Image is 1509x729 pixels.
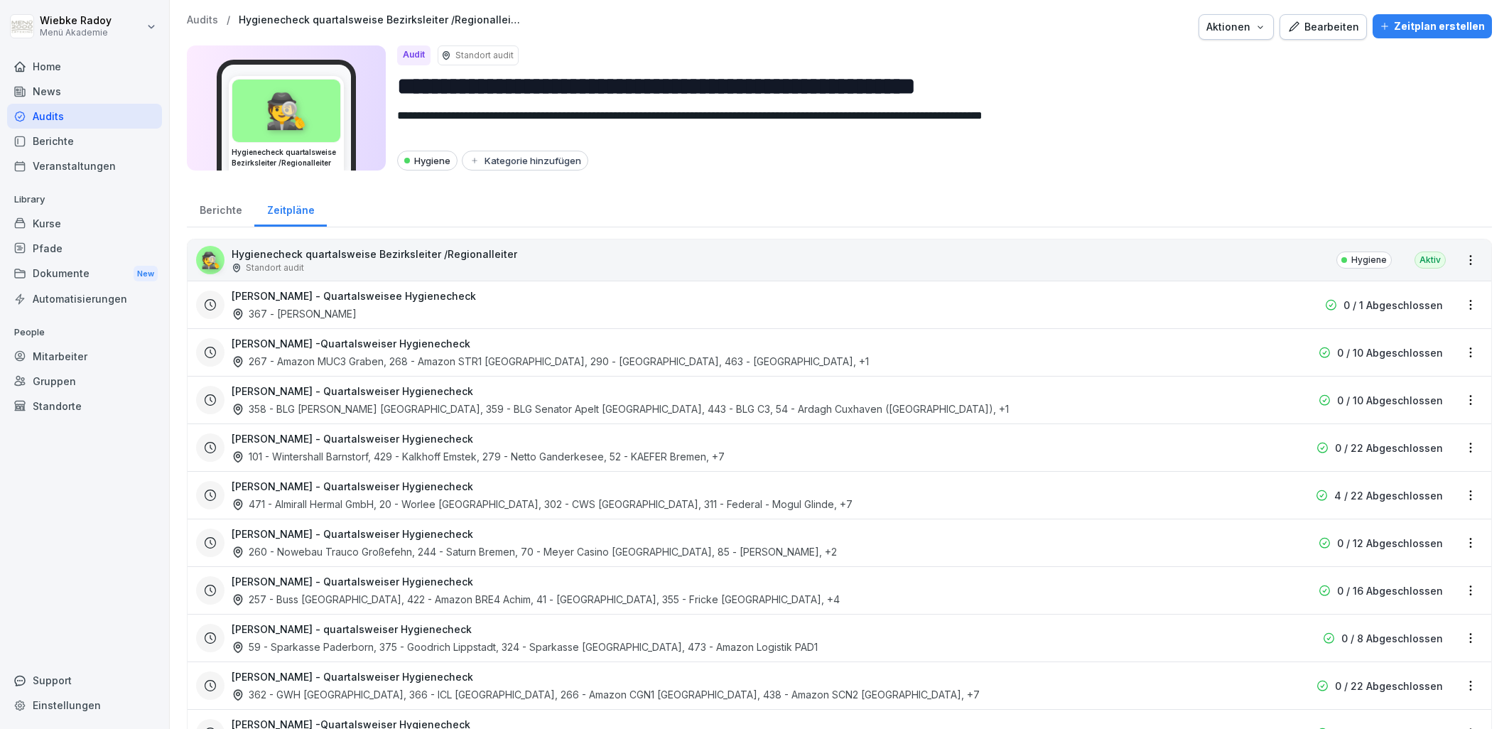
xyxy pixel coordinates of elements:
p: Hygiene [1351,254,1387,266]
a: Home [7,54,162,79]
p: 0 / 8 Abgeschlossen [1341,631,1443,646]
p: Hygienecheck quartalsweise Bezirksleiter /Regionalleiter [232,247,517,261]
p: 0 / 10 Abgeschlossen [1337,393,1443,408]
a: Pfade [7,236,162,261]
p: 0 / 16 Abgeschlossen [1337,583,1443,598]
a: Kurse [7,211,162,236]
p: Standort audit [455,49,514,62]
div: Aktiv [1415,252,1446,269]
h3: [PERSON_NAME] - quartalsweiser Hygienecheck [232,622,472,637]
p: / [227,14,230,26]
div: Bearbeiten [1287,19,1359,35]
div: 🕵️ [196,246,225,274]
h3: [PERSON_NAME] - Quartalsweiser Hygienecheck [232,384,473,399]
h3: [PERSON_NAME] -Quartalsweiser Hygienecheck [232,336,470,351]
a: Berichte [187,190,254,227]
a: News [7,79,162,104]
a: Audits [187,14,218,26]
div: 367 - [PERSON_NAME] [232,306,357,321]
p: Menü Akademie [40,28,112,38]
p: 4 / 22 Abgeschlossen [1334,488,1443,503]
a: DokumenteNew [7,261,162,287]
div: 260 - Nowebau Trauco Großefehn, 244 - Saturn Bremen, 70 - Meyer Casino [GEOGRAPHIC_DATA], 85 - [P... [232,544,837,559]
p: 0 / 1 Abgeschlossen [1343,298,1443,313]
a: Automatisierungen [7,286,162,311]
h3: [PERSON_NAME] - Quartalsweiser Hygienecheck [232,526,473,541]
p: 0 / 22 Abgeschlossen [1335,441,1443,455]
p: Library [7,188,162,211]
a: Standorte [7,394,162,418]
a: Audits [7,104,162,129]
div: 🕵️ [232,80,340,142]
div: New [134,266,158,282]
a: Zeitpläne [254,190,327,227]
div: Hygiene [397,151,458,171]
div: Audit [397,45,431,65]
h3: Hygienecheck quartalsweise Bezirksleiter /Regionalleiter [232,147,341,168]
a: Hygienecheck quartalsweise Bezirksleiter /Regionalleiter [239,14,523,26]
div: 471 - Almirall Hermal GmbH, 20 - Worlee [GEOGRAPHIC_DATA], 302 - CWS [GEOGRAPHIC_DATA], 311 - Fed... [232,497,853,512]
button: Aktionen [1199,14,1274,40]
a: Mitarbeiter [7,344,162,369]
div: 101 - Wintershall Barnstorf, 429 - Kalkhoff Emstek, 279 - Netto Ganderkesee, 52 - KAEFER Bremen , +7 [232,449,725,464]
p: 0 / 22 Abgeschlossen [1335,679,1443,693]
div: 362 - GWH [GEOGRAPHIC_DATA], 366 - ICL [GEOGRAPHIC_DATA], 266 - Amazon CGN1 [GEOGRAPHIC_DATA], 43... [232,687,980,702]
div: 257 - Buss [GEOGRAPHIC_DATA], 422 - Amazon BRE4 Achim, 41 - [GEOGRAPHIC_DATA], 355 - Fricke [GEOG... [232,592,840,607]
button: Kategorie hinzufügen [462,151,588,171]
a: Gruppen [7,369,162,394]
div: 59 - Sparkasse Paderborn, 375 - Goodrich Lippstadt, 324 - Sparkasse [GEOGRAPHIC_DATA], 473 - Amaz... [232,639,818,654]
div: Aktionen [1206,19,1266,35]
div: Support [7,668,162,693]
div: 358 - BLG [PERSON_NAME] [GEOGRAPHIC_DATA], 359 - BLG Senator Apelt [GEOGRAPHIC_DATA], 443 - BLG C... [232,401,1009,416]
p: People [7,321,162,344]
button: Zeitplan erstellen [1373,14,1492,38]
button: Bearbeiten [1280,14,1367,40]
a: Einstellungen [7,693,162,718]
h3: [PERSON_NAME] - Quartalsweisee Hygienecheck [232,288,476,303]
div: 267 - Amazon MUC3 Graben, 268 - Amazon STR1 [GEOGRAPHIC_DATA], 290 - [GEOGRAPHIC_DATA], 463 - [GE... [232,354,869,369]
div: Zeitplan erstellen [1380,18,1485,34]
div: Dokumente [7,261,162,287]
a: Veranstaltungen [7,153,162,178]
h3: [PERSON_NAME] - Quartalsweiser Hygienecheck [232,479,473,494]
p: 0 / 10 Abgeschlossen [1337,345,1443,360]
h3: [PERSON_NAME] - Quartalsweiser Hygienecheck [232,431,473,446]
p: Wiebke Radoy [40,15,112,27]
a: Berichte [7,129,162,153]
div: Kategorie hinzufügen [469,155,581,166]
p: 0 / 12 Abgeschlossen [1337,536,1443,551]
h3: [PERSON_NAME] - Quartalsweiser Hygienecheck [232,669,473,684]
p: Standort audit [246,261,304,274]
h3: [PERSON_NAME] - Quartalsweiser Hygienecheck [232,574,473,589]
